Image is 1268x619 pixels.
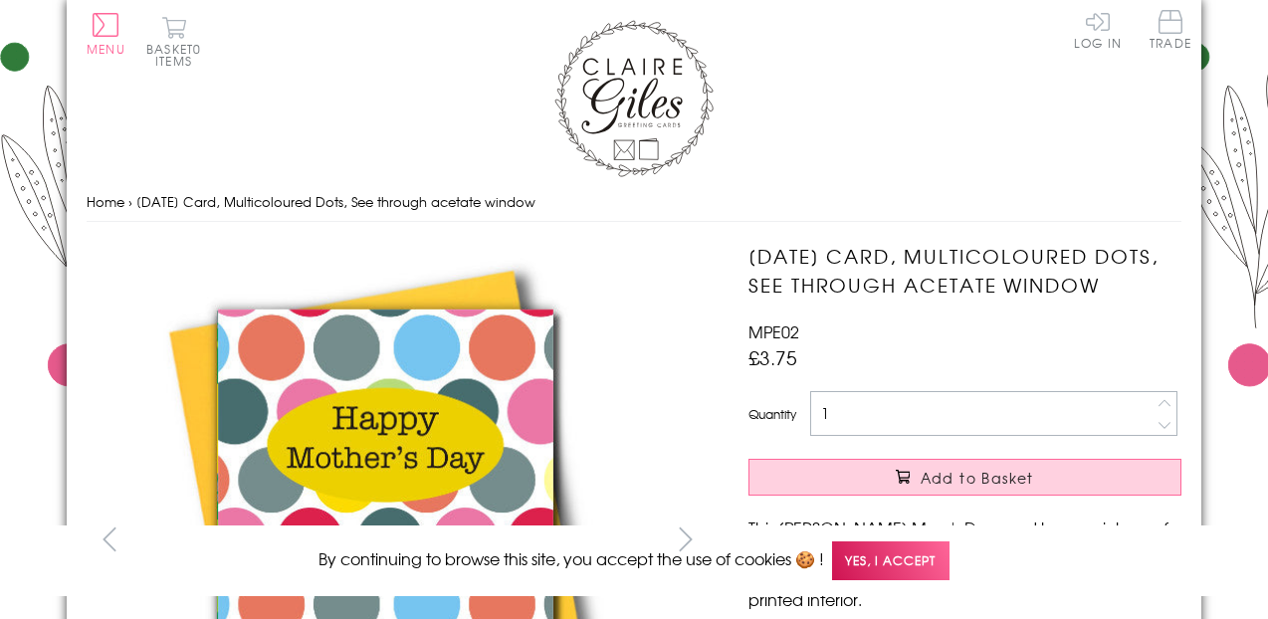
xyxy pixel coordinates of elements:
button: next [664,516,709,561]
span: Add to Basket [921,468,1034,488]
button: Menu [87,13,125,55]
button: Basket0 items [146,16,201,67]
a: Log In [1074,10,1122,49]
a: Trade [1150,10,1191,53]
label: Quantity [748,405,796,423]
img: Claire Giles Greetings Cards [554,20,714,177]
button: Add to Basket [748,459,1181,496]
p: This [PERSON_NAME] Mum's Day card has a rainbow of cool coloured dots. The message is printed on ... [748,516,1181,611]
button: prev [87,516,131,561]
span: MPE02 [748,319,799,343]
span: 0 items [155,40,201,70]
a: Home [87,192,124,211]
span: Yes, I accept [832,541,950,580]
span: [DATE] Card, Multicoloured Dots, See through acetate window [136,192,535,211]
span: Trade [1150,10,1191,49]
nav: breadcrumbs [87,182,1181,223]
span: Menu [87,40,125,58]
span: £3.75 [748,343,797,371]
span: › [128,192,132,211]
h1: [DATE] Card, Multicoloured Dots, See through acetate window [748,242,1181,300]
